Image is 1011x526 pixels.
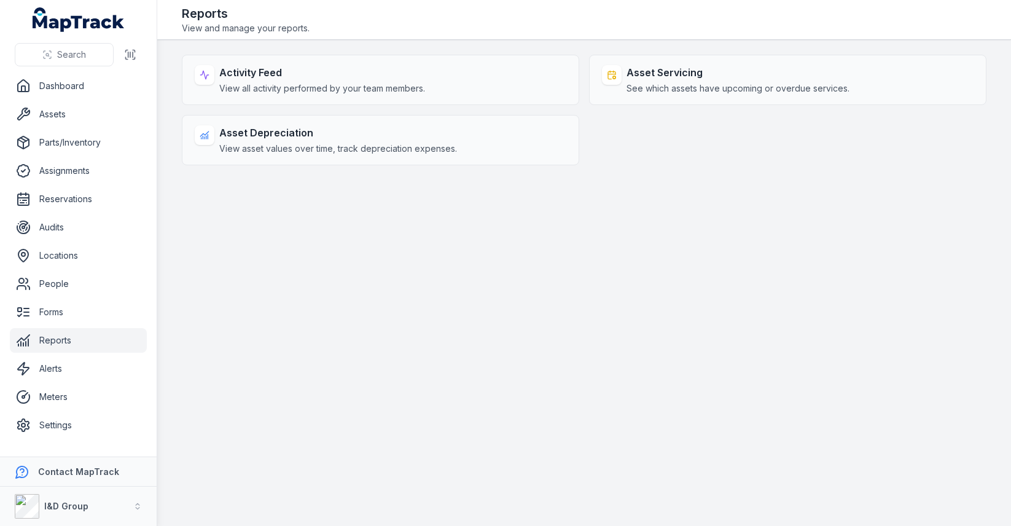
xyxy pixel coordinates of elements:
[10,159,147,183] a: Assignments
[219,82,425,95] span: View all activity performed by your team members.
[10,215,147,240] a: Audits
[627,82,849,95] span: See which assets have upcoming or overdue services.
[182,5,310,22] h2: Reports
[15,43,114,66] button: Search
[38,466,119,477] strong: Contact MapTrack
[219,125,457,140] strong: Asset Depreciation
[589,55,986,105] a: Asset ServicingSee which assets have upcoming or overdue services.
[10,102,147,127] a: Assets
[10,328,147,353] a: Reports
[627,65,849,80] strong: Asset Servicing
[10,385,147,409] a: Meters
[182,22,310,34] span: View and manage your reports.
[10,272,147,296] a: People
[182,55,579,105] a: Activity FeedView all activity performed by your team members.
[10,356,147,381] a: Alerts
[10,413,147,438] a: Settings
[182,115,579,165] a: Asset DepreciationView asset values over time, track depreciation expenses.
[57,49,86,61] span: Search
[10,130,147,155] a: Parts/Inventory
[33,7,125,32] a: MapTrack
[219,143,457,155] span: View asset values over time, track depreciation expenses.
[10,243,147,268] a: Locations
[10,187,147,211] a: Reservations
[219,65,425,80] strong: Activity Feed
[10,300,147,324] a: Forms
[10,74,147,98] a: Dashboard
[44,501,88,511] strong: I&D Group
